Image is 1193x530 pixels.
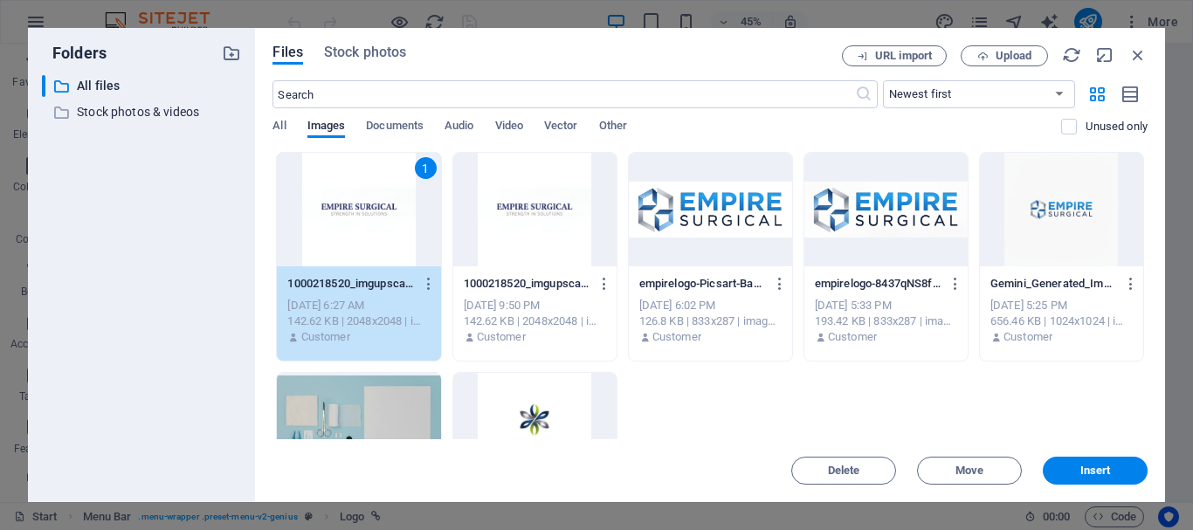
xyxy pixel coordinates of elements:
[366,115,424,140] span: Documents
[301,329,350,345] p: Customer
[955,465,983,476] span: Move
[990,276,1117,292] p: Gemini_Generated_Image_3x0pta3x0pta3x0p-hsShAgN87e2uDQg9Bb5gXQ.png
[1062,45,1081,65] i: Reload
[307,115,346,140] span: Images
[287,313,430,329] div: 142.62 KB | 2048x2048 | image/jpeg
[1086,119,1148,134] p: Displays only files that are not in use on the website. Files added during this session can still...
[324,42,406,63] span: Stock photos
[495,115,523,140] span: Video
[1043,457,1148,485] button: Insert
[77,102,210,122] p: Stock photos & videos
[42,42,107,65] p: Folders
[828,329,877,345] p: Customer
[990,298,1133,313] div: [DATE] 5:25 PM
[222,44,241,63] i: Create new folder
[815,298,957,313] div: [DATE] 5:33 PM
[639,313,782,329] div: 126.8 KB | 833x287 | image/png
[815,313,957,329] div: 193.42 KB | 833x287 | image/png
[599,115,627,140] span: Other
[652,329,701,345] p: Customer
[287,276,414,292] p: 1000218520_imgupscaler.ai_v1Fast_2K.jpg-ATetDJJ4mLVZeEm-YYy5VA-6g-31msWP7Z3Obf-2ZeF-g.png
[42,101,241,123] div: Stock photos & videos
[1095,45,1114,65] i: Minimize
[464,298,606,313] div: [DATE] 9:50 PM
[415,157,437,179] div: 1
[42,75,45,97] div: ​
[272,80,854,108] input: Search
[1128,45,1148,65] i: Close
[961,45,1048,66] button: Upload
[815,276,941,292] p: empirelogo-8437qNS8f-BBhZ-msWkC9g.PNG
[464,313,606,329] div: 142.62 KB | 2048x2048 | image/jpeg
[791,457,896,485] button: Delete
[639,276,766,292] p: empirelogo-Picsart-BackgroundRemover-2-JJ_S68zEWhX6BsIZnj_A.PNG
[287,298,430,313] div: [DATE] 6:27 AM
[996,51,1031,61] span: Upload
[1003,329,1052,345] p: Customer
[990,313,1133,329] div: 656.46 KB | 1024x1024 | image/png
[828,465,860,476] span: Delete
[639,298,782,313] div: [DATE] 6:02 PM
[875,51,932,61] span: URL import
[272,115,286,140] span: All
[544,115,578,140] span: Vector
[77,76,210,96] p: All files
[1080,465,1111,476] span: Insert
[477,329,526,345] p: Customer
[917,457,1022,485] button: Move
[842,45,947,66] button: URL import
[272,42,303,63] span: Files
[445,115,473,140] span: Audio
[464,276,590,292] p: 1000218520_imgupscaler.ai_v1Fast_2K.jpg-ATetDJJ4mLVZeEm-YYy5VA.png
